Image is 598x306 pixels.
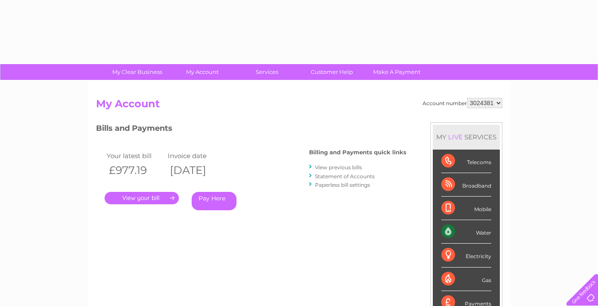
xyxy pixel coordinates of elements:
[446,133,464,141] div: LIVE
[166,150,227,162] td: Invoice date
[315,182,370,188] a: Paperless bill settings
[315,164,362,171] a: View previous bills
[96,122,406,137] h3: Bills and Payments
[96,98,502,114] h2: My Account
[441,197,491,220] div: Mobile
[105,150,166,162] td: Your latest bill
[441,244,491,267] div: Electricity
[441,220,491,244] div: Water
[441,150,491,173] div: Telecoms
[315,173,375,179] a: Statement of Accounts
[167,64,237,80] a: My Account
[192,192,236,210] a: Pay Here
[362,64,432,80] a: Make A Payment
[102,64,172,80] a: My Clear Business
[166,162,227,179] th: [DATE]
[105,162,166,179] th: £977.19
[423,98,502,108] div: Account number
[297,64,367,80] a: Customer Help
[105,192,179,204] a: .
[441,268,491,291] div: Gas
[232,64,302,80] a: Services
[309,149,406,156] h4: Billing and Payments quick links
[433,125,500,149] div: MY SERVICES
[441,173,491,197] div: Broadband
